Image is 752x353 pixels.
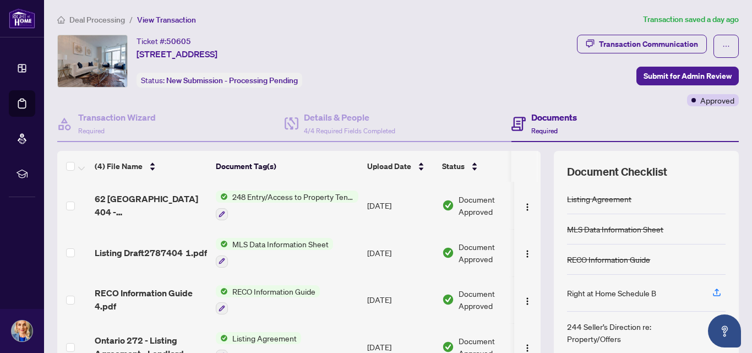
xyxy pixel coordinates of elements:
h4: Details & People [304,111,395,124]
button: Logo [519,197,536,214]
img: Document Status [442,199,454,211]
span: [STREET_ADDRESS] [137,47,217,61]
img: Status Icon [216,332,228,344]
button: Submit for Admin Review [636,67,739,85]
div: Status: [137,73,302,88]
span: RECO Information Guide [228,285,320,297]
span: New Submission - Processing Pending [166,75,298,85]
img: logo [9,8,35,29]
div: Transaction Communication [599,35,698,53]
span: (4) File Name [95,160,143,172]
th: Document Tag(s) [211,151,363,182]
span: Listing Agreement [228,332,301,344]
button: Status IconRECO Information Guide [216,285,320,315]
img: IMG-C12367546_1.jpg [58,35,127,87]
div: Listing Agreement [567,193,631,205]
th: Upload Date [363,151,438,182]
img: Document Status [442,247,454,259]
img: Logo [523,297,532,306]
span: Submit for Admin Review [644,67,732,85]
img: Document Status [442,341,454,353]
span: Deal Processing [69,15,125,25]
button: Logo [519,291,536,308]
td: [DATE] [363,276,438,324]
span: Upload Date [367,160,411,172]
div: RECO Information Guide [567,253,650,265]
h4: Documents [531,111,577,124]
span: RECO Information Guide 4.pdf [95,286,207,313]
img: Logo [523,203,532,211]
img: Status Icon [216,238,228,250]
span: 4/4 Required Fields Completed [304,127,395,135]
img: Profile Icon [12,321,32,341]
h4: Transaction Wizard [78,111,156,124]
img: Logo [523,344,532,352]
button: Open asap [708,314,741,347]
img: Document Status [442,294,454,306]
img: Status Icon [216,191,228,203]
span: MLS Data Information Sheet [228,238,333,250]
span: Document Approved [459,241,527,265]
span: ellipsis [722,42,730,50]
span: Document Approved [459,193,527,218]
span: Required [78,127,105,135]
span: Approved [700,94,734,106]
div: 244 Seller’s Direction re: Property/Offers [567,321,699,345]
div: Ticket #: [137,35,191,47]
th: Status [438,151,531,182]
span: Status [442,160,465,172]
span: Document Approved [459,287,527,312]
span: Listing Draft2787404 1.pdf [95,246,207,259]
span: 50605 [166,36,191,46]
div: MLS Data Information Sheet [567,223,663,235]
td: [DATE] [363,229,438,276]
span: home [57,16,65,24]
div: Right at Home Schedule B [567,287,656,299]
img: Logo [523,249,532,258]
button: Transaction Communication [577,35,707,53]
span: 248 Entry/Access to Property Tenant Acknowledgement [228,191,358,203]
article: Transaction saved a day ago [643,13,739,26]
span: 62 [GEOGRAPHIC_DATA] 404 - [GEOGRAPHIC_DATA] 248 - EntryAccess to Property Tenant Acknowledgement... [95,192,207,219]
span: Required [531,127,558,135]
td: [DATE] [363,182,438,229]
li: / [129,13,133,26]
th: (4) File Name [90,151,211,182]
span: View Transaction [137,15,196,25]
button: Logo [519,244,536,262]
img: Status Icon [216,285,228,297]
span: Document Checklist [567,164,667,180]
button: Status Icon248 Entry/Access to Property Tenant Acknowledgement [216,191,358,220]
button: Status IconMLS Data Information Sheet [216,238,333,268]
